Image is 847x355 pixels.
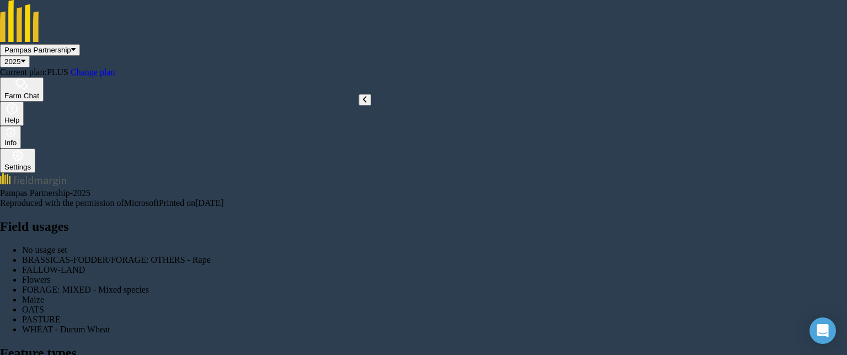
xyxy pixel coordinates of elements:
div: BRASSICAS-FODDER/FORAGE: OTHERS - Rape [22,255,847,265]
span: Pampas Partnership [4,46,71,54]
a: Change plan [71,67,115,77]
div: Open Intercom Messenger [810,317,836,344]
div: No usage set [22,245,847,255]
img: svg+xml;base64,PHN2ZyB4bWxucz0iaHR0cDovL3d3dy53My5vcmcvMjAwMC9zdmciIHdpZHRoPSIxNyIgaGVpZ2h0PSIxNy... [6,128,15,137]
div: Settings [4,163,31,171]
div: PASTURE [22,315,847,325]
div: Farm Chat [4,92,39,100]
div: FALLOW-LAND [22,265,847,275]
div: Flowers [22,275,847,285]
span: Printed on [DATE] [159,198,224,208]
img: Two speech bubbles overlapping with the left bubble in the forefront [15,79,28,90]
div: FORAGE: MIXED - Mixed species [22,285,847,295]
div: OATS [22,305,847,315]
span: 2025 [4,57,21,66]
div: Info [4,139,17,147]
img: A cog icon [11,150,24,161]
div: Maize [22,295,847,305]
div: Help [4,116,19,124]
img: A question mark icon [6,103,19,114]
div: WHEAT - Durum Wheat [22,325,847,335]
